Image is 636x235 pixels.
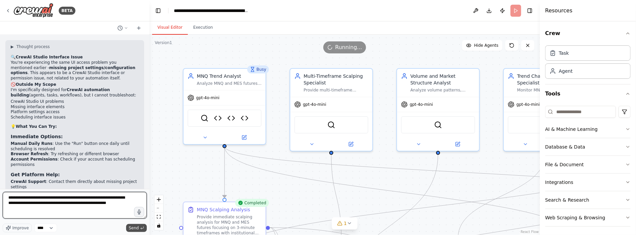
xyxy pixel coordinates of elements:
span: Send [129,225,139,231]
img: Institutional TPO Analysis Tool [241,114,249,122]
a: React Flow attribution [521,230,539,234]
div: MNQ Trend Analyst [197,73,262,79]
strong: Immediate Options: [11,134,63,139]
span: Running... [335,43,362,51]
span: gpt-4o-mini [303,102,326,107]
button: Crew [545,24,631,43]
div: Multi-Timeframe Scalping SpecialistProvide multi-timeframe confirmation for MNQ and MES scalping ... [290,68,373,152]
div: Analyze MNQ and MES futures for 3-minute scalping opportunities with PRECISE ENTRY TIMING. Provid... [197,81,262,86]
button: Execution [188,21,218,35]
div: BusyMNQ Trend AnalystAnalyze MNQ and MES futures for 3-minute scalping opportunities with PRECISE... [183,68,266,145]
p: You're experiencing the same UI access problem you mentioned earlier - . This appears to be a Cre... [11,60,139,81]
g: Edge from f2190fd7-d543-47fc-bf6a-5025912c6a74 to 31636769-ea30-463f-861c-482398824eb4 [221,146,228,198]
div: Volume and Market Structure Analyst [410,73,475,86]
span: 1 [344,220,347,227]
h2: 💡 [11,124,139,130]
strong: missing project settings/configuration options [11,65,135,75]
div: BETA [59,7,75,15]
span: gpt-4o-mini [196,95,220,100]
button: toggle interactivity [154,221,163,230]
span: gpt-4o-mini [410,102,433,107]
div: Agent [559,68,573,74]
div: MNQ Scalping Analysis [197,206,250,213]
button: Open in side panel [439,140,476,148]
div: Crew [545,43,631,84]
div: Monitor MNQ and MES for trend changes and significant market shifts. Detect when scalping conditi... [517,87,582,93]
img: Enhanced Market Session Tool [227,114,235,122]
span: Thought process [16,44,50,49]
h4: Resources [545,7,573,15]
span: ▶ [11,44,14,49]
strong: CrewAI Studio Interface Issue [16,55,83,59]
button: Open in side panel [225,134,263,142]
p: I'm specifically designed for (agents, tasks, workflows), but I cannot troubleshoot: [11,87,139,98]
li: : Contact them directly about missing project settings [11,179,139,190]
img: SerperDevTool [327,121,335,129]
h2: 🔍 [11,55,139,60]
button: Web Scraping & Browsing [545,209,631,226]
div: Version 1 [155,40,172,45]
button: Database & Data [545,138,631,156]
div: Trend Change Detection SpecialistMonitor MNQ and MES for trend changes and significant market shi... [503,68,587,152]
li: CrewAI Studio UI problems [11,99,139,104]
button: Improve [3,224,32,232]
button: AI & Machine Learning [545,121,631,138]
button: Tools [545,84,631,103]
button: Hide left sidebar [153,6,163,15]
div: Integrations [545,179,573,186]
div: Web Scraping & Browsing [545,214,605,221]
div: Analyze volume patterns, market structure, and liquidity for MNQ and MES scalping trades. Focus o... [410,87,475,93]
div: Tools [545,103,631,232]
button: 1 [332,217,358,230]
button: Visual Editor [152,21,188,35]
img: Logo [13,3,53,18]
button: zoom out [154,204,163,213]
li: Scheduling interface issues [11,115,139,120]
nav: breadcrumb [174,7,249,14]
span: gpt-4o-mini [517,102,540,107]
li: : Try refreshing or different browser [11,152,139,157]
button: Search & Research [545,191,631,209]
button: Send [126,224,147,232]
strong: Manual Daily Runs [11,141,52,146]
div: Database & Data [545,144,585,150]
button: Integrations [545,174,631,191]
strong: Get Platform Help: [11,172,60,177]
strong: What You Can Try: [16,124,57,129]
li: Platform settings access [11,109,139,115]
span: Hide Agents [474,43,499,48]
button: Switch to previous chat [115,24,131,32]
button: Open in side panel [332,140,370,148]
button: File & Document [545,156,631,173]
img: SerperDevTool [434,121,442,129]
div: Task [559,50,569,56]
div: React Flow controls [154,195,163,230]
div: AI & Machine Learning [545,126,598,133]
img: SerperDevTool [201,114,209,122]
span: Improve [12,225,29,231]
button: Click to speak your automation idea [134,207,144,217]
strong: Outside My Scope [16,82,56,87]
img: Market Session Time Tool [214,114,222,122]
strong: CrewAI Support [11,179,46,184]
button: Hide Agents [462,40,503,51]
button: Hide right sidebar [525,6,535,15]
li: : Check if your account has scheduling permissions [11,157,139,167]
button: fit view [154,213,163,221]
div: Trend Change Detection Specialist [517,73,582,86]
div: Volume and Market Structure AnalystAnalyze volume patterns, market structure, and liquidity for M... [396,68,480,152]
h2: 🚫 [11,82,139,87]
div: Completed [235,199,269,207]
button: zoom in [154,195,163,204]
div: Multi-Timeframe Scalping Specialist [304,73,368,86]
button: Start a new chat [133,24,144,32]
li: : Use the "Run" button once daily until scheduling is resolved [11,141,139,152]
div: Search & Research [545,197,589,203]
strong: Browser Refresh [11,152,48,156]
strong: CrewAI automation building [11,87,110,97]
div: File & Document [545,161,584,168]
div: Provide multi-timeframe confirmation for MNQ and MES scalping trades using 1-minute, 3-minute, an... [304,87,368,93]
div: Busy [247,65,269,73]
li: Missing interface elements [11,104,139,110]
button: ▶Thought process [11,44,50,49]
